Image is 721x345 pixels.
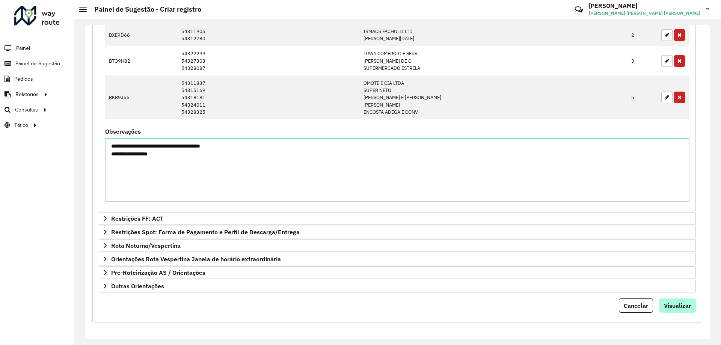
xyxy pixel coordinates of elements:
span: Restrições FF: ACT [111,215,163,221]
a: Contato Rápido [571,2,587,18]
button: Visualizar [659,298,696,313]
label: Observações [105,127,141,136]
span: Pre-Roteirização AS / Orientações [111,270,205,276]
a: Pre-Roteirização AS / Orientações [99,266,696,279]
a: Restrições FF: ACT [99,212,696,225]
td: BKB9J55 [105,75,177,119]
span: [PERSON_NAME] [PERSON_NAME] [PERSON_NAME] [589,10,700,17]
a: Restrições Spot: Forma de Pagamento e Perfil de Descarga/Entrega [99,226,696,238]
span: Painel de Sugestão [15,60,60,68]
span: Visualizar [664,302,691,309]
td: 5 [627,75,658,119]
span: Relatórios [15,90,39,98]
td: IRMAOS FACHOLLI LTD [PERSON_NAME][DATE] [360,24,627,46]
a: Orientações Rota Vespertina Janela de horário extraordinária [99,253,696,265]
span: Consultas [15,106,38,114]
td: BTO9H82 [105,46,177,76]
span: Restrições Spot: Forma de Pagamento e Perfil de Descarga/Entrega [111,229,300,235]
td: 54311837 54315169 54318181 54324011 54328325 [177,75,360,119]
td: 54311905 54312780 [177,24,360,46]
h2: Painel de Sugestão - Criar registro [87,5,201,14]
span: Orientações Rota Vespertina Janela de horário extraordinária [111,256,281,262]
span: Tático [14,121,28,129]
span: Pedidos [14,75,33,83]
td: LUWA COMERCIO E SERV [PERSON_NAME] DE O SUPERMERCADO ESTRELA [360,46,627,76]
td: 54322299 54327303 54328087 [177,46,360,76]
span: Painel [16,44,30,52]
span: Cancelar [624,302,648,309]
h3: [PERSON_NAME] [589,2,700,9]
a: Rota Noturna/Vespertina [99,239,696,252]
a: Outras Orientações [99,280,696,292]
td: 2 [627,24,658,46]
span: Outras Orientações [111,283,164,289]
td: 3 [627,46,658,76]
td: BXE9D66 [105,24,177,46]
span: Rota Noturna/Vespertina [111,243,181,249]
button: Cancelar [619,298,653,313]
td: OMOTE E CIA LTDA SUPER NETO [PERSON_NAME] E [PERSON_NAME] [PERSON_NAME] ENCOSTA ADEGA E CONV [360,75,627,119]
